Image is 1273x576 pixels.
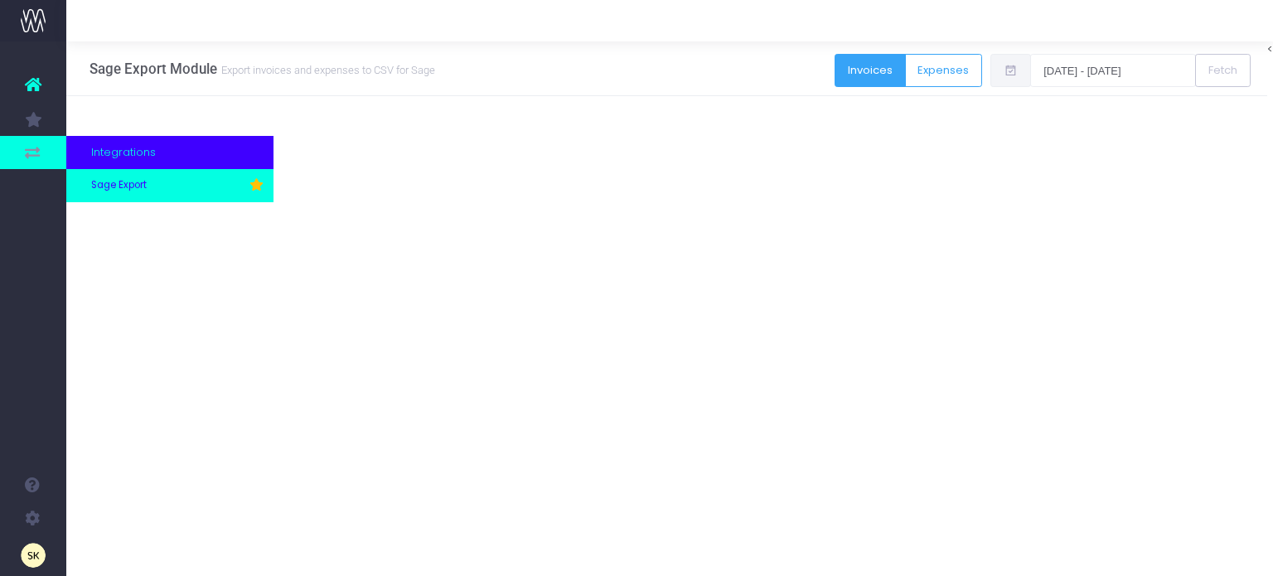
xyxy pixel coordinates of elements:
a: Sage Export [66,169,273,202]
small: Export invoices and expenses to CSV for Sage [217,61,435,77]
button: Fetch [1195,54,1251,87]
input: Select date range [1030,54,1196,87]
span: Integrations [91,144,156,161]
h3: Sage Export Module [90,61,435,77]
span: Sage Export [91,178,147,193]
img: images/default_profile_image.png [21,543,46,568]
button: Expenses [905,54,983,87]
div: Button group [835,54,983,91]
button: Invoices [835,54,906,87]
